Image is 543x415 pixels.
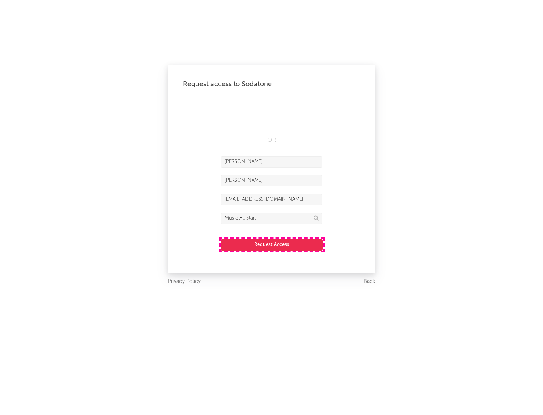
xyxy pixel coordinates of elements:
div: Request access to Sodatone [183,80,360,89]
input: Email [221,194,322,205]
div: OR [221,136,322,145]
a: Back [364,277,375,286]
a: Privacy Policy [168,277,201,286]
input: Last Name [221,175,322,186]
input: First Name [221,156,322,168]
button: Request Access [221,239,323,251]
input: Division [221,213,322,224]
